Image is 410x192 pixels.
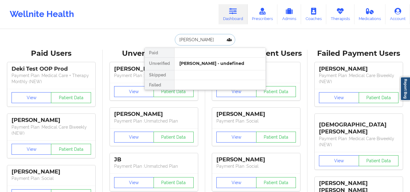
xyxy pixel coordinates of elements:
[219,4,248,24] a: Dashboard
[256,86,296,97] button: Patient Data
[12,124,91,136] p: Payment Plan : Medical Care Biweekly (NEW)
[400,77,410,101] a: Report Bug
[319,92,359,103] button: View
[12,144,52,155] button: View
[216,156,296,163] div: [PERSON_NAME]
[51,144,91,155] button: Patient Data
[12,92,52,103] button: View
[248,4,278,24] a: Prescribers
[12,168,91,175] div: [PERSON_NAME]
[114,156,194,163] div: JB
[12,175,91,181] p: Payment Plan : Social
[326,4,354,24] a: Therapists
[301,4,326,24] a: Coaches
[216,86,256,97] button: View
[114,163,194,169] p: Payment Plan : Unmatched Plan
[154,177,194,188] button: Patient Data
[256,177,296,188] button: Patient Data
[145,48,174,58] div: Paid
[114,86,154,97] button: View
[216,111,296,118] div: [PERSON_NAME]
[114,177,154,188] button: View
[114,118,194,124] p: Payment Plan : Unmatched Plan
[319,72,398,85] p: Payment Plan : Medical Care Biweekly (NEW)
[354,4,386,24] a: Medications
[256,132,296,143] button: Patient Data
[319,66,398,72] div: [PERSON_NAME]
[319,155,359,166] button: View
[359,92,399,103] button: Patient Data
[114,72,194,79] p: Payment Plan : Unmatched Plan
[107,49,201,58] div: Unverified Users
[359,155,399,166] button: Patient Data
[154,132,194,143] button: Patient Data
[114,66,194,72] div: [PERSON_NAME]
[4,49,98,58] div: Paid Users
[12,72,91,85] p: Payment Plan : Medical Care + Therapy Monthly (NEW)
[154,86,194,97] button: Patient Data
[145,70,174,80] div: Skipped
[145,80,174,90] div: Failed
[312,49,406,58] div: Failed Payment Users
[216,132,256,143] button: View
[216,118,296,124] p: Payment Plan : Social
[114,111,194,118] div: [PERSON_NAME]
[216,163,296,169] p: Payment Plan : Social
[12,117,91,124] div: [PERSON_NAME]
[179,61,261,66] div: [PERSON_NAME] - undefined
[145,58,174,70] div: Unverified
[51,92,91,103] button: Patient Data
[319,117,398,135] div: [DEMOGRAPHIC_DATA][PERSON_NAME]
[114,132,154,143] button: View
[385,4,410,24] a: Account
[12,66,91,72] div: Deki Test OOP Prod
[319,136,398,148] p: Payment Plan : Medical Care Biweekly (NEW)
[277,4,301,24] a: Admins
[216,177,256,188] button: View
